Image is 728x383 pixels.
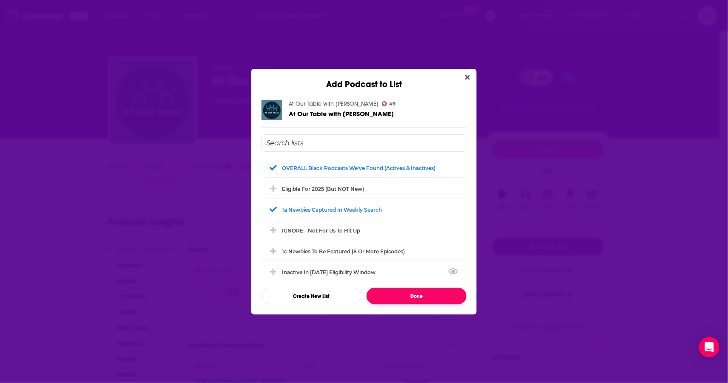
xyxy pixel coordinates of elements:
div: 1a Newbies captured in weekly search [262,200,466,219]
div: Add Podcast To List [262,134,466,304]
div: Eligible for 2025 (but NOT new) [282,186,364,192]
img: At Our Table with Jaime Harrison [262,100,282,120]
button: View Link [375,274,381,275]
div: Inactive in [DATE] eligibility window [282,269,381,275]
div: OVERALL Black podcasts we've found (actives & inactives) [282,165,435,171]
div: 1a Newbies captured in weekly search [282,207,382,213]
div: 1c Newbies to be featured (8 or more episodes) [282,248,405,255]
div: OVERALL Black podcasts we've found (actives & inactives) [262,159,466,177]
a: At Our Table with Jaime Harrison [289,110,394,117]
span: At Our Table with [PERSON_NAME] [289,110,394,118]
button: Close [462,72,473,83]
button: Create New List [262,288,361,304]
div: IGNORE - not for us to hit up [262,221,466,240]
div: Inactive in 2025 eligibility window [262,263,466,281]
div: Eligible for 2025 (but NOT new) [262,179,466,198]
div: IGNORE - not for us to hit up [282,227,360,234]
div: Add Podcast to List [251,69,477,90]
input: Search lists [262,134,466,152]
span: 49 [390,102,396,106]
a: 49 [382,101,396,106]
div: 1c Newbies to be featured (8 or more episodes) [262,242,466,261]
a: At Our Table with Jaime Harrison [289,100,378,108]
button: Done [367,288,466,304]
div: Open Intercom Messenger [699,337,719,357]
